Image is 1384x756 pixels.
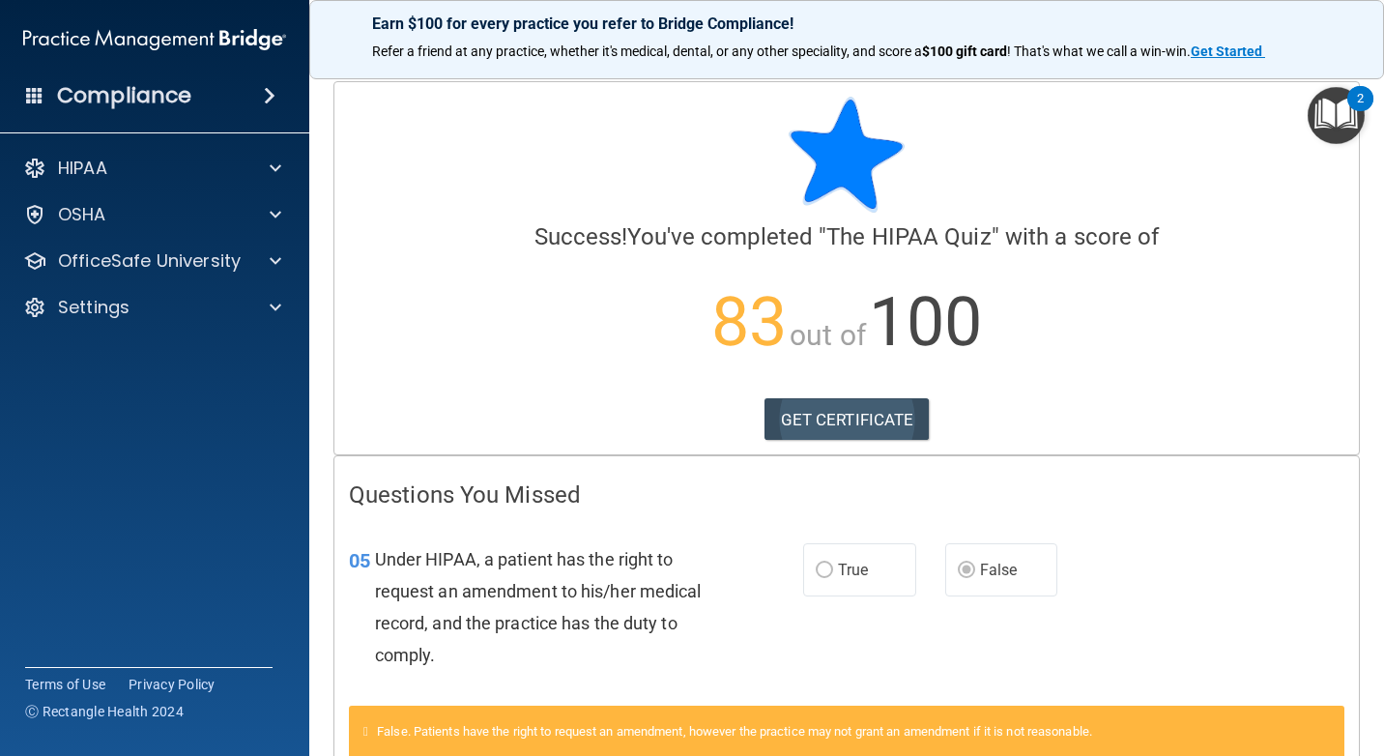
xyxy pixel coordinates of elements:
[23,296,281,319] a: Settings
[372,44,922,59] span: Refer a friend at any practice, whether it's medical, dental, or any other speciality, and score a
[25,675,105,694] a: Terms of Use
[534,223,628,250] span: Success!
[790,318,866,352] span: out of
[789,97,905,213] img: blue-star-rounded.9d042014.png
[1191,44,1262,59] strong: Get Started
[1357,99,1364,124] div: 2
[23,203,281,226] a: OSHA
[23,249,281,273] a: OfficeSafe University
[816,564,833,578] input: True
[980,561,1018,579] span: False
[58,249,241,273] p: OfficeSafe University
[375,549,702,666] span: Under HIPAA, a patient has the right to request an amendment to his/her medical record, and the p...
[711,282,787,362] span: 83
[129,675,216,694] a: Privacy Policy
[1007,44,1191,59] span: ! That's what we call a win-win.
[377,724,1092,739] span: False. Patients have the right to request an amendment, however the practice may not grant an ame...
[869,282,982,362] span: 100
[826,223,991,250] span: The HIPAA Quiz
[349,482,1344,508] h4: Questions You Missed
[23,157,281,180] a: HIPAA
[58,157,107,180] p: HIPAA
[372,15,1321,33] p: Earn $100 for every practice you refer to Bridge Compliance!
[57,82,191,109] h4: Compliance
[922,44,1007,59] strong: $100 gift card
[58,296,130,319] p: Settings
[1191,44,1265,59] a: Get Started
[25,702,184,721] span: Ⓒ Rectangle Health 2024
[1308,87,1365,144] button: Open Resource Center, 2 new notifications
[349,224,1344,249] h4: You've completed " " with a score of
[958,564,975,578] input: False
[764,398,930,441] a: GET CERTIFICATE
[23,20,286,59] img: PMB logo
[838,561,868,579] span: True
[58,203,106,226] p: OSHA
[349,549,370,572] span: 05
